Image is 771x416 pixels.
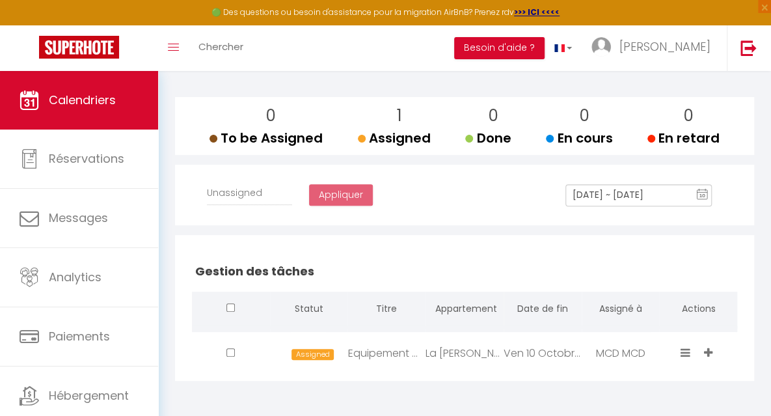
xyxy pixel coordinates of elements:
span: Done [465,129,511,147]
p: 1 [368,104,431,128]
img: logout [740,40,757,56]
span: Actions [681,302,715,315]
img: ... [591,37,611,57]
input: Select Date Range [565,184,712,206]
span: Analytics [49,269,101,285]
p: 0 [220,104,323,128]
span: Calendriers [49,92,116,108]
span: Statut [295,302,323,315]
p: 0 [556,104,612,128]
text: 10 [699,193,706,199]
span: Réservations [49,150,124,167]
h2: Gestion des tâches [192,251,737,292]
span: Paiements [49,328,110,344]
div: Ven 10 Octobre . 2025 [504,332,582,374]
span: Assigned [358,129,431,147]
a: Chercher [189,25,253,71]
span: To be Assigned [210,129,323,147]
a: ... [PERSON_NAME] [582,25,727,71]
span: En cours [546,129,612,147]
p: 0 [658,104,720,128]
p: 0 [476,104,511,128]
a: >>> ICI <<<< [514,7,560,18]
span: Titre [376,302,397,315]
span: [PERSON_NAME] [619,38,710,55]
span: Date de fin [517,302,568,315]
span: Chercher [198,40,243,53]
div: Equipement manquant [347,332,426,374]
div: MCD MCD [582,332,660,374]
div: La [PERSON_NAME] [426,332,504,374]
span: Messages [49,210,108,226]
span: En retard [647,129,720,147]
span: Appartement [435,302,497,315]
img: Super Booking [39,36,119,59]
span: Assigned [291,349,334,360]
button: Besoin d'aide ? [454,37,545,59]
span: Hébergement [49,387,129,404]
span: Assigné à [599,302,642,315]
button: Appliquer [309,184,373,206]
